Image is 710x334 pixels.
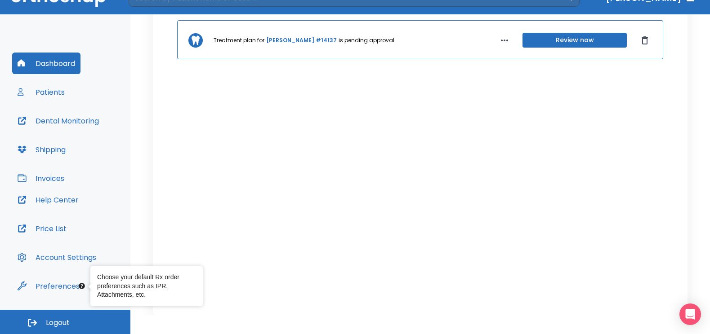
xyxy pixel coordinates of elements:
p: Treatment plan for [214,36,264,44]
button: Dashboard [12,53,80,74]
button: Dismiss [638,33,652,48]
button: Dental Monitoring [12,110,104,132]
button: Preferences [12,275,85,297]
button: Invoices [12,167,70,189]
p: is pending approval [339,36,394,44]
button: Price List [12,218,72,239]
button: Account Settings [12,246,102,268]
div: Choose your default Rx order preferences such as IPR, Attachments, etc. [97,273,196,299]
a: [PERSON_NAME] #14137 [266,36,337,44]
button: Shipping [12,139,71,160]
button: Review now [522,33,627,48]
button: Help Center [12,189,84,211]
div: Tooltip anchor [78,282,86,290]
div: Open Intercom Messenger [679,303,701,325]
span: Logout [46,318,70,328]
button: Patients [12,81,70,103]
